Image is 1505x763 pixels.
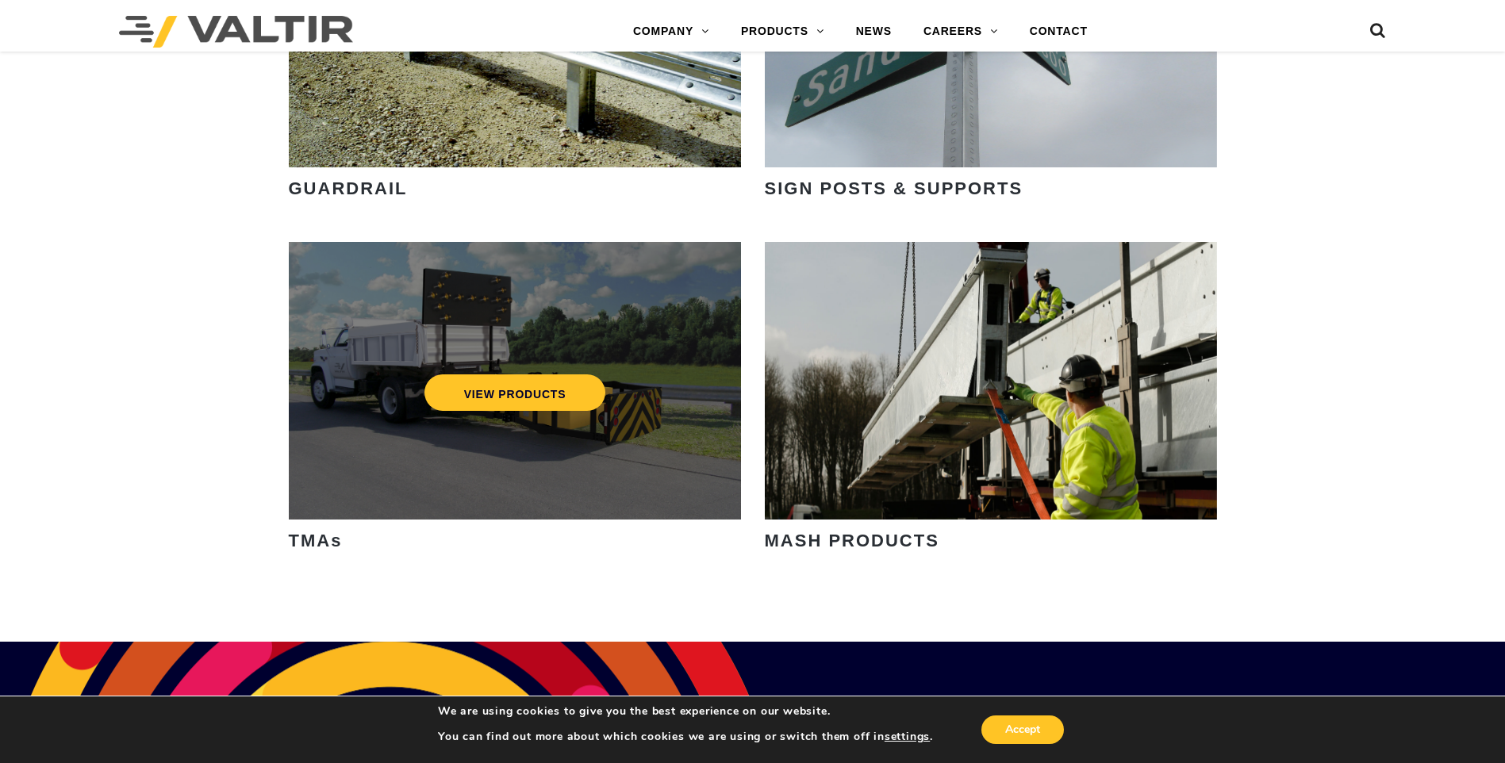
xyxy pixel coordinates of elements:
strong: SIGN POSTS & SUPPORTS [765,178,1023,198]
strong: MASH PRODUCTS [765,531,939,550]
a: NEWS [840,16,908,48]
a: CAREERS [908,16,1014,48]
p: We are using cookies to give you the best experience on our website. [438,704,933,719]
img: Valtir [119,16,353,48]
p: You can find out more about which cookies we are using or switch them off in . [438,730,933,744]
a: PRODUCTS [725,16,840,48]
strong: GUARDRAIL [289,178,408,198]
button: settings [885,730,930,744]
a: CONTACT [1014,16,1104,48]
a: VIEW PRODUCTS [424,374,605,411]
strong: TMAs [289,531,343,550]
a: COMPANY [617,16,725,48]
button: Accept [981,715,1064,744]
